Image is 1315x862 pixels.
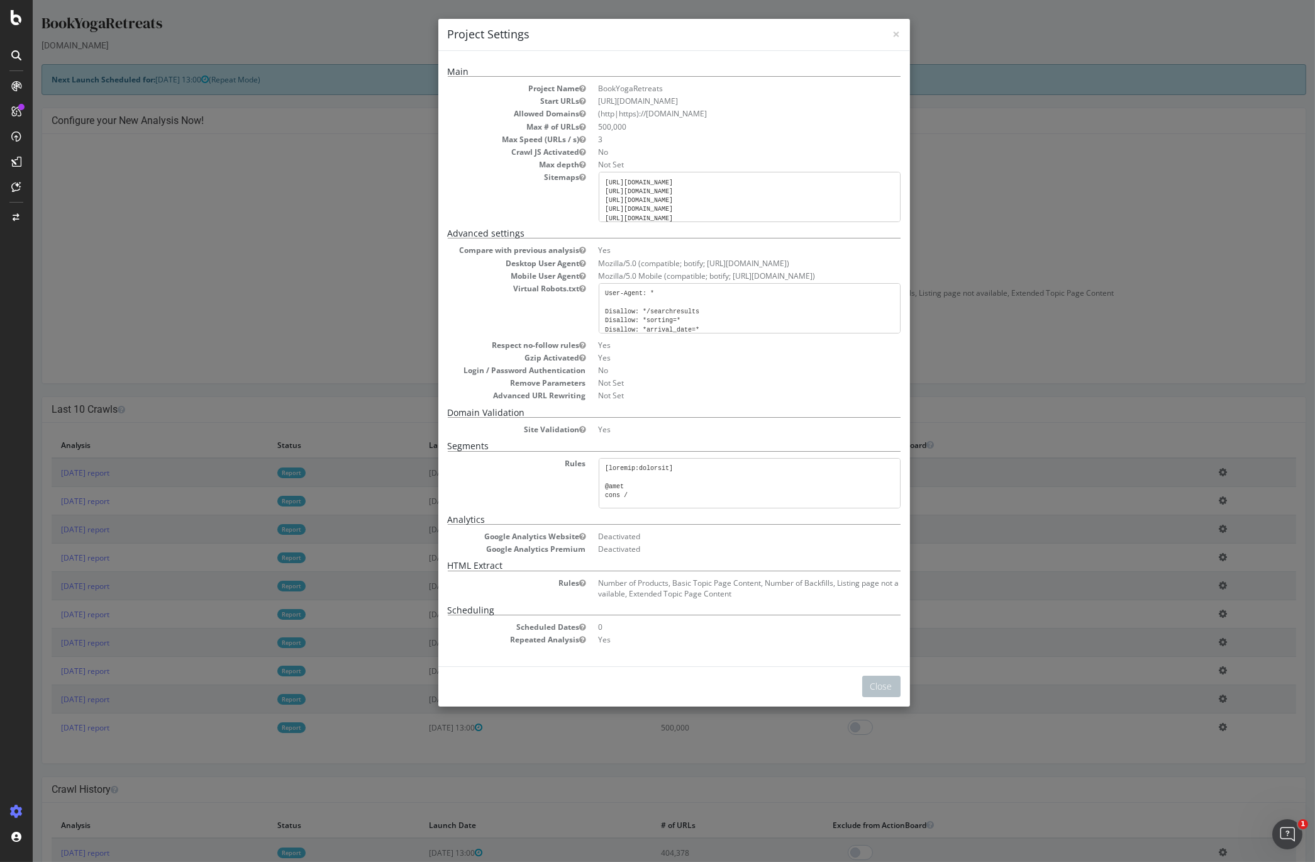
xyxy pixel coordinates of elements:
[566,283,868,333] pre: User-Agent: * Disallow: */searchresults Disallow: *sorting=* Disallow: *arrival_date=* Disallow: ...
[566,458,868,508] pre: [loremip:dolorsit] @amet cons / @adipis-elitse do ( eius */te inci */ut/* ) @labor-etdo/magn_ali ...
[566,340,868,350] dd: Yes
[415,424,553,435] dt: Site Validation
[566,245,868,255] dd: Yes
[566,378,868,388] dd: Not Set
[415,352,553,363] dt: Gzip Activated
[415,108,553,119] dt: Allowed Domains
[415,408,868,418] h5: Domain Validation
[415,561,868,571] h5: HTML Extract
[566,390,868,401] dd: Not Set
[415,228,868,238] h5: Advanced settings
[566,424,868,435] dd: Yes
[415,390,553,401] dt: Advanced URL Rewriting
[415,515,868,525] h5: Analytics
[415,378,553,388] dt: Remove Parameters
[415,340,553,350] dt: Respect no-follow rules
[566,172,868,222] pre: [URL][DOMAIN_NAME] [URL][DOMAIN_NAME] [URL][DOMAIN_NAME] [URL][DOMAIN_NAME] [URL][DOMAIN_NAME]
[415,258,553,269] dt: Desktop User Agent
[566,271,868,281] dd: Mozilla/5.0 Mobile (compatible; botify; [URL][DOMAIN_NAME])
[415,83,553,94] dt: Project Name
[415,283,553,294] dt: Virtual Robots.txt
[830,676,868,697] button: Close
[415,622,553,632] dt: Scheduled Dates
[566,634,868,645] dd: Yes
[566,578,868,599] dd: Number of Products, Basic Topic Page Content, Number of Backfills, Listing page not available, Ex...
[415,531,553,542] dt: Google Analytics Website
[566,531,868,542] dd: Deactivated
[566,159,868,170] dd: Not Set
[566,121,868,132] dd: 500,000
[566,108,868,119] li: (http|https)://[DOMAIN_NAME]
[566,96,868,106] dd: [URL][DOMAIN_NAME]
[415,172,553,182] dt: Sitemaps
[566,352,868,363] dd: Yes
[415,578,553,588] dt: Rules
[1272,819,1302,849] iframe: Intercom live chat
[566,258,868,269] dd: Mozilla/5.0 (compatible; botify; [URL][DOMAIN_NAME])
[415,441,868,451] h5: Segments
[415,544,553,554] dt: Google Analytics Premium
[566,622,868,632] dd: 0
[566,365,868,376] dd: No
[415,121,553,132] dt: Max # of URLs
[415,245,553,255] dt: Compare with previous analysis
[415,159,553,170] dt: Max depth
[415,134,553,145] dt: Max Speed (URLs / s)
[415,365,553,376] dt: Login / Password Authentication
[566,134,868,145] dd: 3
[415,67,868,77] h5: Main
[415,96,553,106] dt: Start URLs
[860,25,868,43] span: ×
[415,271,553,281] dt: Mobile User Agent
[1298,819,1308,829] span: 1
[415,26,868,43] h4: Project Settings
[415,147,553,157] dt: Crawl JS Activated
[415,605,868,615] h5: Scheduling
[415,634,553,645] dt: Repeated Analysis
[415,458,553,469] dt: Rules
[566,83,868,94] dd: BookYogaRetreats
[566,544,868,554] dd: Deactivated
[566,147,868,157] dd: No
